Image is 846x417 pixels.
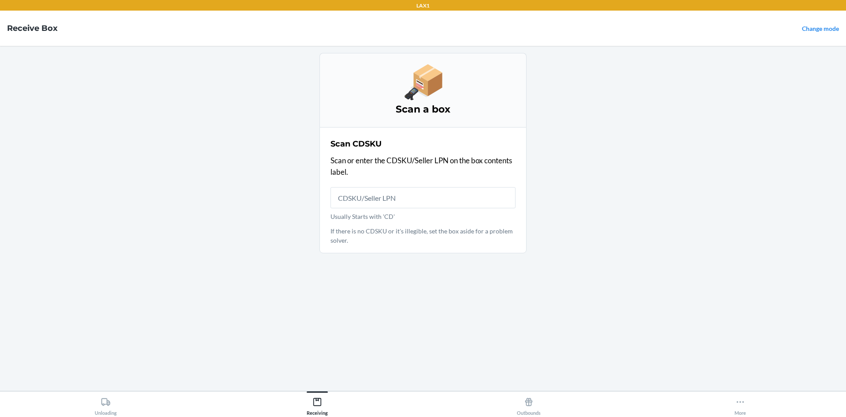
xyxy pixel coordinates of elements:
p: Usually Starts with 'CD' [330,212,516,221]
input: Usually Starts with 'CD' [330,187,516,208]
button: More [634,391,846,416]
h3: Scan a box [330,102,516,116]
div: Receiving [307,394,328,416]
p: LAX1 [416,2,430,10]
h2: Scan CDSKU [330,138,382,150]
button: Outbounds [423,391,634,416]
div: More [735,394,746,416]
h4: Receive Box [7,23,58,34]
div: Unloading [95,394,117,416]
div: Outbounds [517,394,541,416]
a: Change mode [802,25,839,32]
p: Scan or enter the CDSKU/Seller LPN on the box contents label. [330,155,516,177]
p: If there is no CDSKU or it's illegible, set the box aside for a problem solver. [330,226,516,245]
button: Receiving [211,391,423,416]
